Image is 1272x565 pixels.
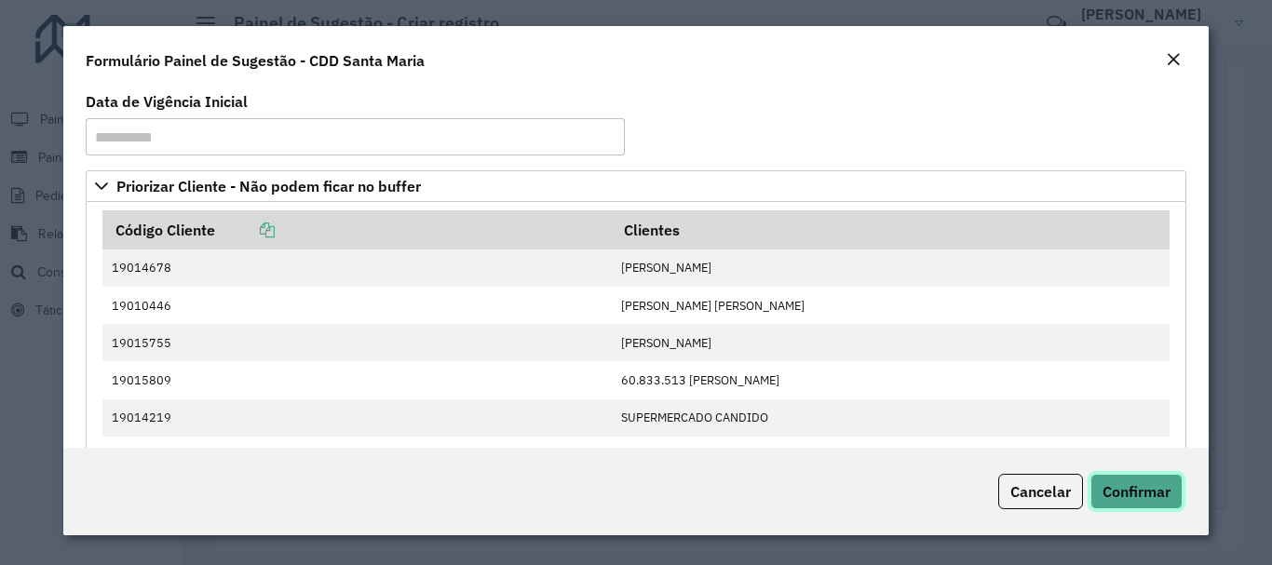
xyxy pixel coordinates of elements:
[102,249,612,287] td: 19014678
[102,399,612,437] td: 19014219
[612,361,1170,398] td: 60.833.513 [PERSON_NAME]
[612,399,1170,437] td: SUPERMERCADO CANDIDO
[86,170,1185,202] a: Priorizar Cliente - Não podem ficar no buffer
[1160,48,1186,73] button: Close
[612,249,1170,287] td: [PERSON_NAME]
[86,49,425,72] h4: Formulário Painel de Sugestão - CDD Santa Maria
[998,474,1083,509] button: Cancelar
[102,210,612,249] th: Código Cliente
[215,221,275,239] a: Copiar
[1010,482,1071,501] span: Cancelar
[612,437,1170,474] td: VOLMAR [PERSON_NAME]
[612,287,1170,324] td: [PERSON_NAME] [PERSON_NAME]
[1103,482,1171,501] span: Confirmar
[102,287,612,324] td: 19010446
[116,179,421,194] span: Priorizar Cliente - Não podem ficar no buffer
[86,90,248,113] label: Data de Vigência Inicial
[102,437,612,474] td: 19003045
[102,324,612,361] td: 19015755
[1090,474,1183,509] button: Confirmar
[612,324,1170,361] td: [PERSON_NAME]
[612,210,1170,249] th: Clientes
[102,361,612,398] td: 19015809
[1166,52,1181,67] em: Fechar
